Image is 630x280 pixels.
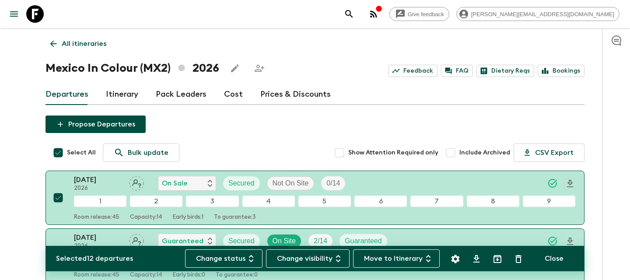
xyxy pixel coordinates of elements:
button: Change status [185,249,262,268]
a: Pack Leaders [156,84,206,105]
button: Change visibility [266,249,350,268]
span: Share this itinerary [251,59,268,77]
div: Trip Fill [308,234,332,248]
p: Guaranteed [345,236,382,246]
div: 1 [74,196,126,207]
p: Capacity: 14 [130,214,162,221]
svg: Download Onboarding [565,236,575,247]
p: Selected 12 departures [56,253,133,264]
a: Itinerary [106,84,138,105]
span: Select All [67,148,96,157]
p: On Site [273,236,296,246]
p: [DATE] [74,232,122,243]
span: Give feedback [403,11,449,17]
button: menu [5,5,23,23]
a: Prices & Discounts [260,84,331,105]
p: 2026 [74,243,122,250]
p: 2 / 14 [314,236,327,246]
p: To guarantee: 0 [216,272,258,279]
p: Capacity: 14 [130,272,162,279]
p: Secured [228,178,255,189]
a: FAQ [441,65,473,77]
button: Close [534,249,574,268]
button: Archive (Completed, Cancelled or Unsynced Departures only) [489,250,506,268]
div: 8 [467,196,519,207]
div: 9 [523,196,575,207]
div: Secured [223,176,260,190]
span: Show Attention Required only [348,148,438,157]
a: Feedback [388,65,437,77]
button: Download CSV [468,250,485,268]
p: Guaranteed [162,236,203,246]
p: Early birds: 0 [173,272,205,279]
span: Assign pack leader [129,178,144,185]
button: search adventures [340,5,358,23]
span: [PERSON_NAME][EMAIL_ADDRESS][DOMAIN_NAME] [466,11,619,17]
p: Room release: 45 [74,214,119,221]
div: Not On Site [267,176,315,190]
p: On Sale [162,178,188,189]
a: Bookings [538,65,584,77]
a: Bulk update [103,143,179,162]
div: On Site [267,234,301,248]
div: 2 [130,196,182,207]
button: Edit this itinerary [226,59,244,77]
p: Early birds: 1 [173,214,203,221]
svg: Synced Successfully [547,236,558,246]
a: Dietary Reqs [476,65,534,77]
a: Cost [224,84,243,105]
svg: Synced Successfully [547,178,558,189]
button: CSV Export [514,143,584,162]
p: Room release: 45 [74,272,119,279]
a: Give feedback [389,7,449,21]
p: To guarantee: 3 [214,214,256,221]
button: [DATE]2026Assign pack leaderOn SaleSecuredNot On SiteTrip Fill123456789Room release:45Capacity:14... [45,171,584,225]
div: Secured [223,234,260,248]
button: Delete [510,250,527,268]
a: Departures [45,84,88,105]
h1: Mexico In Colour (MX2) 2026 [45,59,219,77]
p: 2026 [74,185,122,192]
p: Secured [228,236,255,246]
p: [DATE] [74,175,122,185]
div: [PERSON_NAME][EMAIL_ADDRESS][DOMAIN_NAME] [456,7,619,21]
div: 3 [186,196,238,207]
div: 5 [298,196,351,207]
div: 4 [242,196,295,207]
p: All itineraries [62,38,106,49]
button: Move to Itinerary [353,249,440,268]
div: Trip Fill [321,176,345,190]
div: 7 [410,196,463,207]
p: Bulk update [128,147,168,158]
p: Not On Site [273,178,309,189]
button: Propose Departures [45,115,146,133]
p: 0 / 14 [326,178,340,189]
span: Include Archived [459,148,510,157]
div: 6 [354,196,407,207]
button: Settings [447,250,464,268]
a: All itineraries [45,35,111,52]
svg: Download Onboarding [565,178,575,189]
span: Assign pack leader [129,236,144,243]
